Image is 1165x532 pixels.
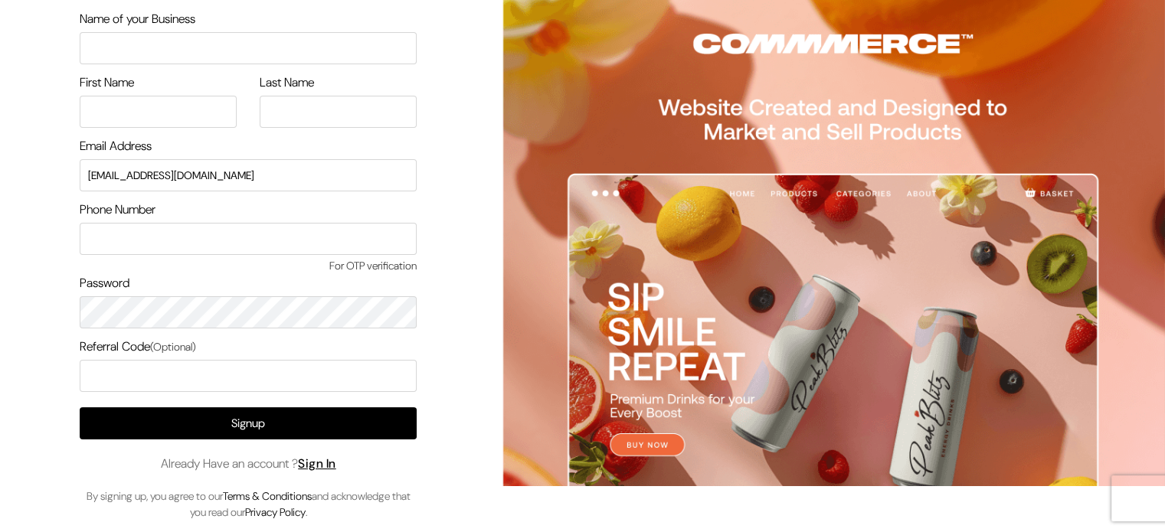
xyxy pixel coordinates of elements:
label: Password [80,274,129,292]
span: For OTP verification [80,258,417,274]
p: By signing up, you agree to our and acknowledge that you read our . [80,488,417,521]
a: Sign In [298,455,336,472]
a: Terms & Conditions [223,489,312,503]
label: Referral Code [80,338,196,356]
label: Phone Number [80,201,155,219]
a: Privacy Policy [245,505,306,519]
label: Last Name [260,73,314,92]
label: Name of your Business [80,10,195,28]
span: Already Have an account ? [161,455,336,473]
button: Signup [80,407,417,439]
label: First Name [80,73,134,92]
label: Email Address [80,137,152,155]
span: (Optional) [150,340,196,354]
